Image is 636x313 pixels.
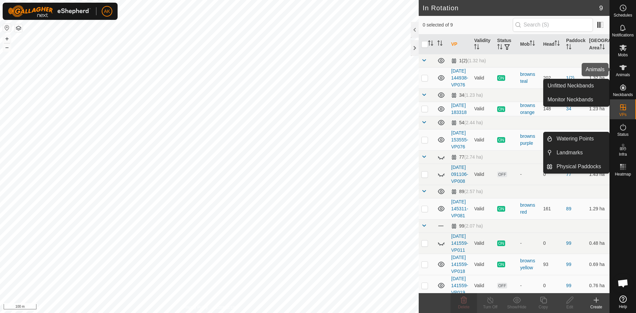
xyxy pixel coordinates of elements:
span: ON [497,75,505,81]
li: Physical Paddocks [544,160,609,173]
div: browns yellow [520,257,538,271]
span: Monitor Neckbands [548,96,593,104]
td: 141 [541,129,563,150]
td: Valid [471,254,494,275]
a: Physical Paddocks [553,160,609,173]
td: 1.23 ha [587,102,609,116]
div: Show/Hide [503,304,530,310]
span: (2.44 ha) [464,120,483,125]
a: Help [610,293,636,311]
span: Infra [619,152,627,156]
span: Neckbands [613,93,633,97]
span: VPs [619,113,626,117]
span: Delete [458,305,470,309]
td: 2.44 ha [587,129,609,150]
td: 0.69 ha [587,254,609,275]
span: Watering Points [556,135,594,143]
td: 1.29 ha [587,198,609,219]
td: 93 [541,254,563,275]
span: OFF [497,283,507,288]
span: Help [619,305,627,309]
td: 0 [541,233,563,254]
span: (2.74 ha) [464,154,483,160]
td: Valid [471,164,494,185]
span: (1.32 ha) [467,58,486,63]
td: Valid [471,129,494,150]
a: [DATE] 145311-VP081 [451,199,468,218]
a: Monitor Neckbands [544,93,609,106]
p-sorticon: Activate to sort [600,45,605,50]
a: [DATE] 141559-VP011 [451,234,468,253]
span: (1.23 ha) [464,92,483,98]
div: browns red [520,202,538,216]
td: Valid [471,233,494,254]
div: 54 [451,120,483,126]
th: Head [541,34,563,54]
a: 77 [566,172,571,177]
button: – [3,43,11,51]
span: ON [497,240,505,246]
td: 202 [541,67,563,88]
span: Status [617,132,628,136]
div: 1(2) [451,58,486,64]
span: Heatmap [615,172,631,176]
button: Reset Map [3,24,11,32]
p-sorticon: Activate to sort [474,45,479,50]
a: 34 [566,106,571,111]
td: 0 [541,164,563,185]
span: ON [497,206,505,212]
td: 0.76 ha [587,275,609,296]
li: Watering Points [544,132,609,145]
div: Create [583,304,609,310]
span: ON [497,137,505,143]
button: Map Layers [15,24,23,32]
th: VP [449,34,471,54]
td: Valid [471,67,494,88]
p-sorticon: Activate to sort [566,45,571,50]
p-sorticon: Activate to sort [497,45,503,50]
a: [DATE] 144938-VP076 [451,68,468,87]
td: Valid [471,102,494,116]
td: 148 [541,102,563,116]
div: Copy [530,304,556,310]
a: Contact Us [216,304,236,310]
button: + [3,35,11,43]
div: browns orange [520,102,538,116]
a: 99 [566,262,571,267]
p-sorticon: Activate to sort [530,41,535,47]
span: Mobs [618,53,628,57]
div: - [520,240,538,247]
div: - [520,171,538,178]
td: 0 [541,275,563,296]
td: 1.43 ha [587,164,609,185]
div: 77 [451,154,483,160]
span: AK [104,8,110,15]
th: Paddock [563,34,586,54]
span: 9 [599,3,603,13]
th: Validity [471,34,494,54]
span: 0 selected of 9 [423,22,513,28]
a: [DATE] 183318 [451,103,467,115]
span: Landmarks [556,149,583,157]
span: Physical Paddocks [556,163,601,171]
a: 1(2) [566,75,574,80]
a: [DATE] 141559-VP019 [451,276,468,295]
div: - [520,282,538,289]
div: browns purple [520,133,538,147]
td: Valid [471,275,494,296]
a: [DATE] 153555-VP076 [451,130,468,149]
input: Search (S) [513,18,593,32]
div: 99 [451,223,483,229]
span: Schedules [613,13,632,17]
span: ON [497,262,505,267]
div: Edit [556,304,583,310]
a: Watering Points [553,132,609,145]
a: 99 [566,240,571,246]
div: Open chat [613,273,633,293]
a: Landmarks [553,146,609,159]
th: Mob [517,34,540,54]
div: 89 [451,189,483,194]
td: 0.48 ha [587,233,609,254]
div: browns teal [520,71,538,85]
span: Unfitted Neckbands [548,82,594,90]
